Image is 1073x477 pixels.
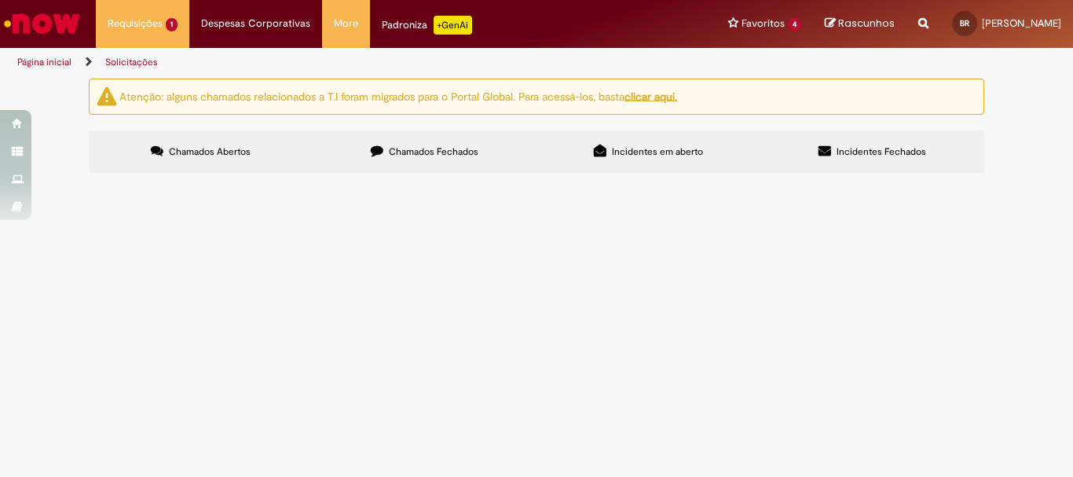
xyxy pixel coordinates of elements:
[788,18,801,31] span: 4
[169,145,251,158] span: Chamados Abertos
[166,18,178,31] span: 1
[12,48,704,77] ul: Trilhas de página
[119,89,677,103] ng-bind-html: Atenção: alguns chamados relacionados a T.I foram migrados para o Portal Global. Para acessá-los,...
[389,145,478,158] span: Chamados Fechados
[434,16,472,35] p: +GenAi
[982,17,1061,30] span: [PERSON_NAME]
[624,89,677,103] a: clicar aqui.
[742,16,785,31] span: Favoritos
[382,16,472,35] div: Padroniza
[334,16,358,31] span: More
[105,56,158,68] a: Solicitações
[17,56,71,68] a: Página inicial
[960,18,969,28] span: BR
[201,16,310,31] span: Despesas Corporativas
[2,8,82,39] img: ServiceNow
[837,145,926,158] span: Incidentes Fechados
[825,17,895,31] a: Rascunhos
[108,16,163,31] span: Requisições
[612,145,703,158] span: Incidentes em aberto
[838,16,895,31] span: Rascunhos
